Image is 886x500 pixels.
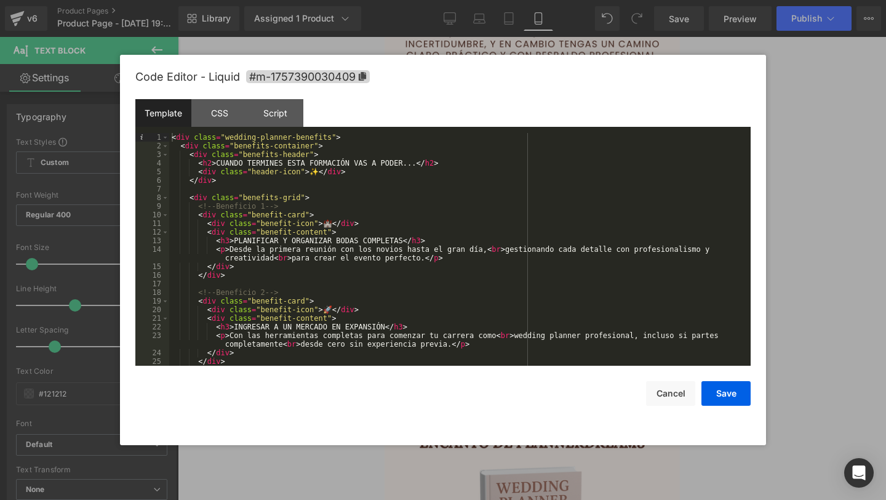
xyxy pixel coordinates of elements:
div: 3 [135,150,169,159]
div: 13 [135,236,169,245]
div: 16 [135,271,169,280]
div: 22 [135,323,169,331]
button: Save [701,381,751,406]
div: 6 [135,176,169,185]
div: 24 [135,349,169,357]
span: Click to copy [246,70,370,83]
div: Script [247,99,303,127]
div: 20 [135,305,169,314]
div: 9 [135,202,169,211]
div: 8 [135,193,169,202]
div: 15 [135,262,169,271]
div: 4 [135,159,169,167]
div: 5 [135,167,169,176]
div: 7 [135,185,169,193]
p: Que incluye la formacion de wedding planners [9,142,286,158]
div: 21 [135,314,169,323]
div: 19 [135,297,169,305]
div: CSS [191,99,247,127]
div: 17 [135,280,169,288]
div: 14 [135,245,169,262]
div: Open Intercom Messenger [844,458,874,488]
button: Cancel [646,381,695,406]
div: 25 [135,357,169,366]
div: 10 [135,211,169,219]
div: 11 [135,219,169,228]
div: Template [135,99,191,127]
div: 2 [135,142,169,150]
div: 1 [135,133,169,142]
div: 18 [135,288,169,297]
span: Code Editor - Liquid [135,70,240,83]
div: 23 [135,331,169,349]
div: 12 [135,228,169,236]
